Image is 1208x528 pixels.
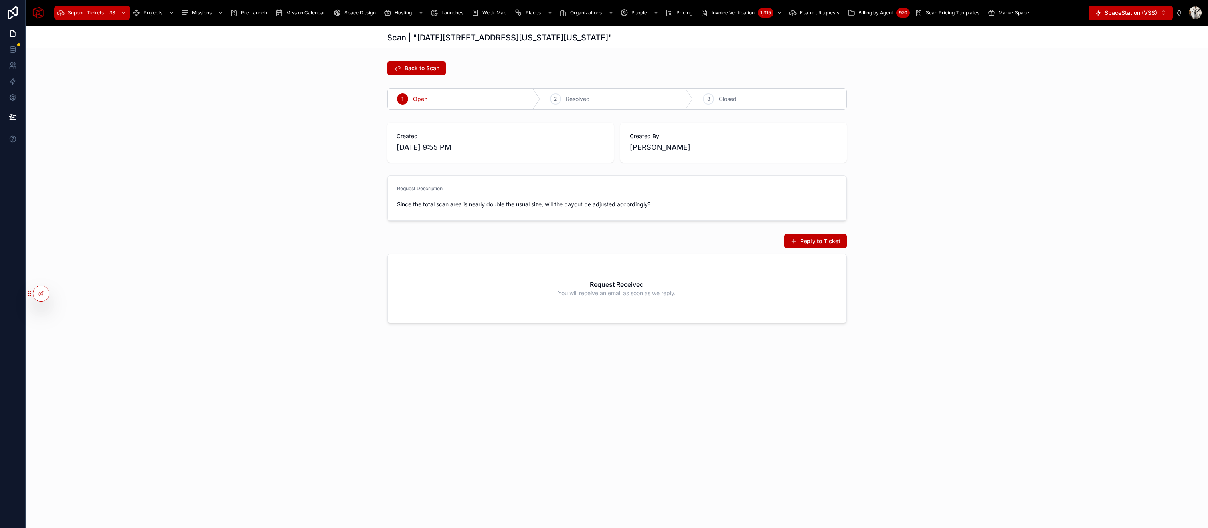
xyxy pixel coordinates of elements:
a: Space Design [331,6,381,20]
a: Mission Calendar [273,6,331,20]
button: Reply to Ticket [784,234,847,248]
span: Pricing [676,10,692,16]
span: Back to Scan [405,64,439,72]
a: Organizations [557,6,618,20]
span: Projects [144,10,162,16]
a: Invoice Verification1,315 [698,6,786,20]
a: Pre Launch [227,6,273,20]
div: 920 [896,8,910,18]
span: Mission Calendar [286,10,325,16]
span: Billing by Agent [858,10,893,16]
a: Hosting [381,6,428,20]
span: Week Map [482,10,506,16]
span: Space Design [344,10,376,16]
a: Missions [178,6,227,20]
span: Support Tickets [68,10,104,16]
span: You will receive an email as soon as we reply. [558,289,676,297]
h1: Scan | "[DATE][STREET_ADDRESS][US_STATE][US_STATE]" [387,32,612,43]
a: MarketSpace [985,6,1035,20]
span: [PERSON_NAME] [630,142,690,153]
span: Open [413,95,427,103]
span: Invoice Verification [712,10,755,16]
span: People [631,10,647,16]
a: Pricing [663,6,698,20]
a: Billing by Agent920 [845,6,912,20]
span: Request Description [397,185,443,191]
span: Resolved [566,95,590,103]
div: 33 [107,8,117,18]
button: Select Button [1089,6,1173,20]
span: 3 [707,96,710,102]
span: Pre Launch [241,10,267,16]
div: scrollable content [51,4,1089,22]
span: Created By [630,132,837,140]
h2: Request Received [590,280,644,289]
span: Missions [192,10,212,16]
span: Closed [719,95,737,103]
a: People [618,6,663,20]
a: Week Map [469,6,512,20]
span: SpaceStation (VSS) [1105,9,1157,17]
span: Created [397,132,604,140]
a: Places [512,6,557,20]
span: MarketSpace [998,10,1029,16]
span: 1 [401,96,403,102]
span: Scan Pricing Templates [926,10,979,16]
span: Launches [441,10,463,16]
a: Feature Requests [786,6,845,20]
a: Scan Pricing Templates [912,6,985,20]
span: 2 [554,96,557,102]
span: Organizations [570,10,602,16]
span: Places [526,10,541,16]
span: Feature Requests [800,10,839,16]
a: Launches [428,6,469,20]
a: Support Tickets33 [54,6,130,20]
span: Since the total scan area is nearly double the usual size, will the payout be adjusted accordingly? [397,200,837,208]
button: Back to Scan [387,61,446,75]
img: App logo [32,6,45,19]
div: 1,315 [758,8,773,18]
span: [DATE] 9:55 PM [397,142,604,153]
span: Hosting [395,10,412,16]
a: Projects [130,6,178,20]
